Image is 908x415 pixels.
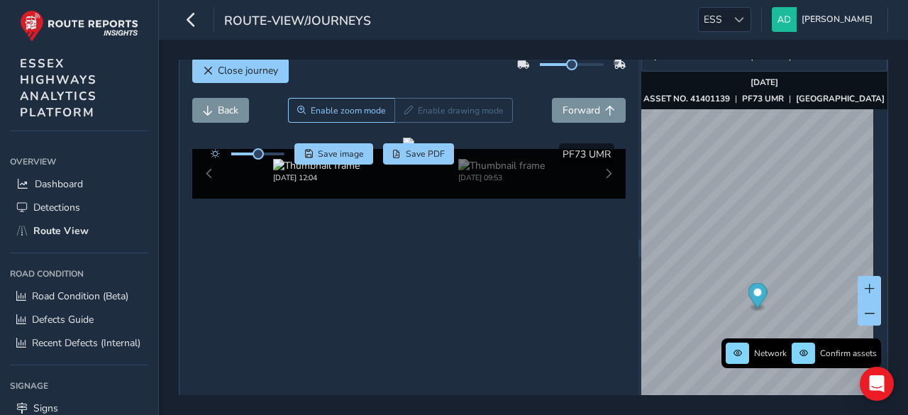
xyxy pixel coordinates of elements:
a: Recent Defects (Internal) [10,331,148,355]
span: ESS [699,8,727,31]
span: Save PDF [406,148,445,160]
img: diamond-layout [772,7,797,32]
img: Thumbnail frame [273,159,360,172]
strong: ASSET NO. 41401139 [643,93,730,104]
button: Zoom [288,98,395,123]
button: Back [192,98,249,123]
span: Road Condition (Beta) [32,289,128,303]
button: Forward [552,98,626,123]
button: Save [294,143,373,165]
a: Route View [10,219,148,243]
strong: [GEOGRAPHIC_DATA] [796,93,885,104]
strong: [DATE] [751,77,778,88]
span: [PERSON_NAME] [802,7,873,32]
a: Road Condition (Beta) [10,284,148,308]
span: Defects Guide [32,313,94,326]
a: Defects Guide [10,308,148,331]
span: Network [754,348,787,359]
span: Save image [318,148,364,160]
span: Confirm assets [820,348,877,359]
span: Dashboard [35,177,83,191]
a: Dashboard [10,172,148,196]
div: | | [643,93,885,104]
button: Close journey [192,58,289,83]
img: Thumbnail frame [458,159,545,172]
span: ESSEX HIGHWAYS ANALYTICS PLATFORM [20,55,97,121]
strong: PF73 UMR [742,93,784,104]
span: Forward [563,104,600,117]
span: Close journey [218,64,278,77]
div: Overview [10,151,148,172]
div: [DATE] 09:53 [458,172,545,183]
div: Map marker [748,283,767,312]
img: rr logo [20,10,138,42]
div: Open Intercom Messenger [860,367,894,401]
span: Detections [33,201,80,214]
span: Recent Defects (Internal) [32,336,140,350]
div: Road Condition [10,263,148,284]
button: PDF [383,143,455,165]
span: route-view/journeys [224,12,371,32]
span: Advanced Search (internal) [667,51,792,61]
span: Signs [33,402,58,415]
span: Route View [33,224,89,238]
a: Detections [10,196,148,219]
span: Back [218,104,238,117]
span: PF73 UMR [563,148,611,161]
div: Signage [10,375,148,397]
button: [PERSON_NAME] [772,7,877,32]
span: Enable zoom mode [311,105,386,116]
div: [DATE] 12:04 [273,172,360,183]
